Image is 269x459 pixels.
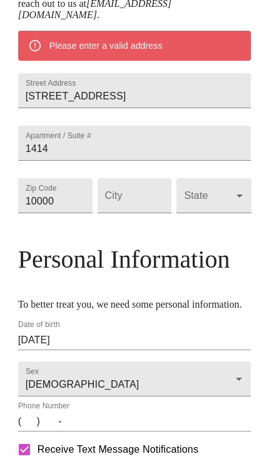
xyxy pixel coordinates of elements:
[49,34,163,57] div: Please enter a valid address
[18,403,69,410] label: Phone Number
[38,442,198,457] span: Receive Text Message Notifications
[18,361,251,396] div: [DEMOGRAPHIC_DATA]
[176,178,251,213] div: ​
[18,299,251,310] p: To better treat you, we need some personal information.
[18,321,60,329] label: Date of birth
[18,245,251,274] h3: Personal Information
